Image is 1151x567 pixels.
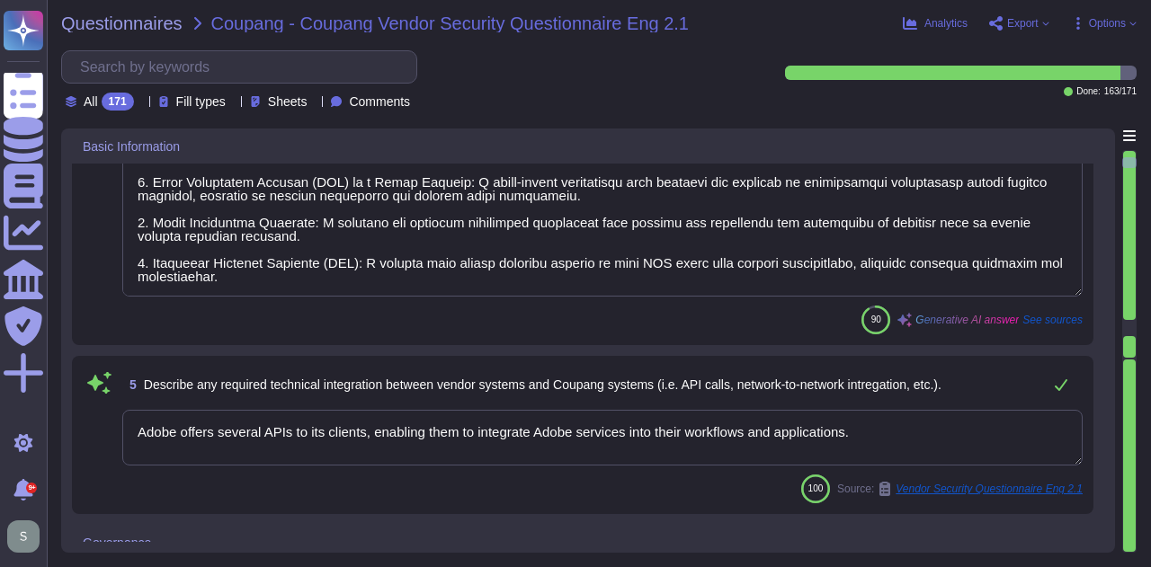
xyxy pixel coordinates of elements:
span: Questionnaires [61,14,183,32]
span: See sources [1022,315,1083,325]
div: 171 [102,93,134,111]
span: Describe any required technical integration between vendor systems and Coupang systems (i.e. API ... [144,377,941,392]
span: Done: [1076,87,1101,96]
span: Export [1007,18,1039,29]
span: 90 [871,315,881,324]
span: 100 [808,483,824,493]
span: Governance [83,536,151,549]
textarea: Lorem Ips. dolors a consect adipi el seddoeiu tem incididu utlabore etd magnaali enimadminimve, q... [122,93,1083,297]
span: Comments [349,95,410,108]
span: All [84,95,98,108]
span: Basic Information [83,140,180,153]
span: 5 [122,378,137,391]
span: Analytics [924,18,968,29]
span: 163 / 171 [1104,87,1137,96]
span: Source: [837,482,1083,496]
span: Generative AI answer [915,315,1019,325]
button: Analytics [903,16,968,31]
input: Search by keywords [71,51,416,83]
div: 9+ [26,483,37,493]
span: Options [1089,18,1126,29]
span: Vendor Security Questionnaire Eng 2.1 [896,483,1083,494]
img: user [7,520,40,553]
span: Fill types [176,95,226,108]
span: Coupang - Coupang Vendor Security Questionnaire Eng 2.1 [211,14,689,32]
span: Sheets [268,95,308,108]
button: user [4,517,52,556]
textarea: Adobe offers several APIs to its clients, enabling them to integrate Adobe services into their wo... [122,410,1083,465]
